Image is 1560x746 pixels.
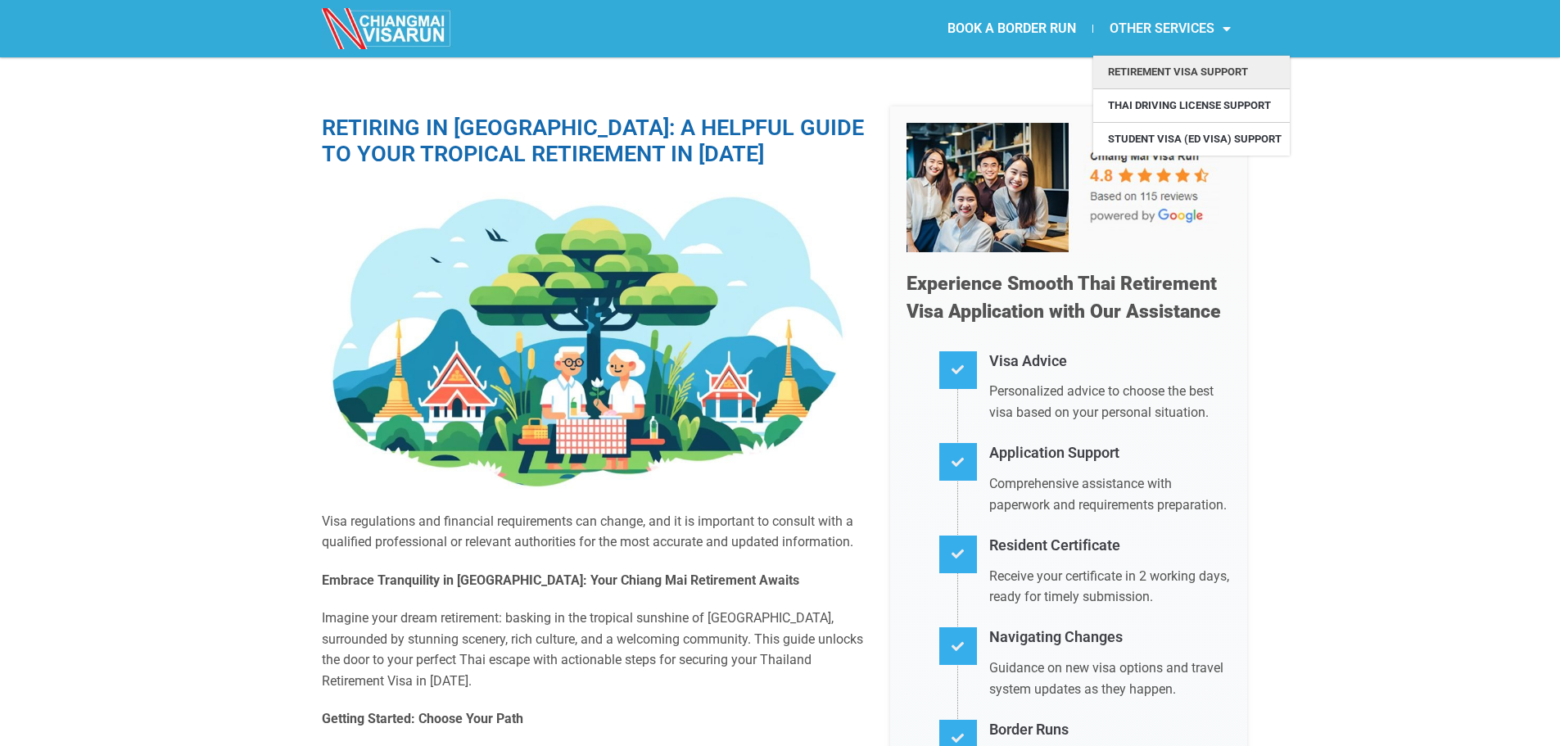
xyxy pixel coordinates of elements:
p: Visa regulations and financial requirements can change, and it is important to consult with a qua... [322,511,866,553]
nav: Menu [780,10,1247,47]
a: Student Visa (ED Visa) Support [1093,123,1290,156]
h4: Visa Advice [989,350,1231,373]
h4: Resident Certificate [989,534,1231,558]
a: Thai Driving License Support [1093,89,1290,122]
img: Our 5-star team [907,123,1231,252]
a: BOOK A BORDER RUN [931,10,1092,47]
p: Receive your certificate in 2 working days, ready for timely submission. [989,566,1231,608]
a: Retirement Visa Support [1093,56,1290,88]
p: Guidance on new visa options and travel system updates as they happen. [989,658,1231,699]
h4: Application Support [989,441,1231,465]
h4: Navigating Changes [989,626,1231,649]
p: Imagine your dream retirement: basking in the tropical sunshine of [GEOGRAPHIC_DATA], surrounded ... [322,608,866,691]
h1: Retiring in [GEOGRAPHIC_DATA]: A Helpful Guide to Your Tropical Retirement in [DATE] [322,115,866,168]
ul: OTHER SERVICES [1093,56,1290,156]
strong: Getting Started: Choose Your Path [322,711,523,726]
span: Experience Smooth Thai Retirement Visa Application with Our Assistance [907,273,1221,323]
a: Border Runs [989,721,1069,738]
p: Comprehensive assistance with paperwork and requirements preparation. [989,473,1231,515]
a: OTHER SERVICES [1093,10,1247,47]
strong: Embrace Tranquility in [GEOGRAPHIC_DATA]: Your Chiang Mai Retirement Awaits [322,572,799,588]
p: Personalized advice to choose the best visa based on your personal situation. [989,381,1231,423]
